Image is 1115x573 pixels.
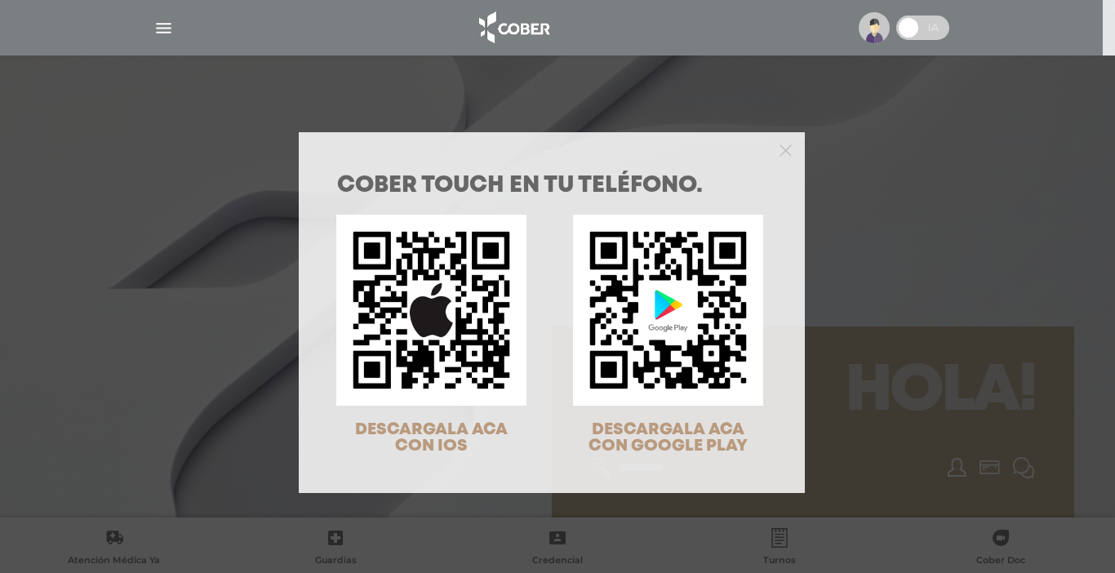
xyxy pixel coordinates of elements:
[573,215,763,405] img: qr-code
[355,422,508,454] span: DESCARGALA ACA CON IOS
[589,422,748,454] span: DESCARGALA ACA CON GOOGLE PLAY
[336,215,526,405] img: qr-code
[337,175,766,198] h1: COBER TOUCH en tu teléfono.
[780,142,792,157] button: Close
